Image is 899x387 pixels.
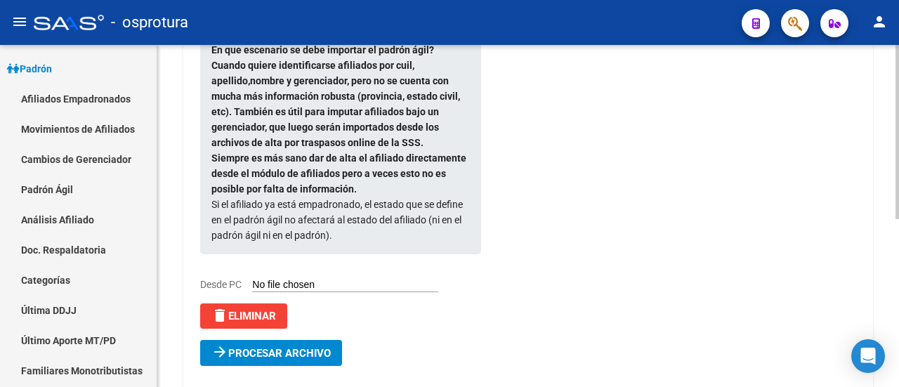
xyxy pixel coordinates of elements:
[200,279,242,290] span: Desde PC
[252,279,438,292] input: Desde PC
[211,310,276,322] span: Eliminar
[211,307,228,324] mat-icon: delete
[871,13,888,30] mat-icon: person
[211,44,460,148] strong: En que escenario se debe importar el padrón ágil? Cuando quiere identificarse afiliados por cuil,...
[200,340,342,366] button: Procesar archivo
[228,347,331,360] span: Procesar archivo
[200,303,287,329] button: Eliminar
[11,13,28,30] mat-icon: menu
[111,7,188,38] span: - osprotura
[211,152,466,195] strong: Siempre es más sano dar de alta el afiliado directamente desde el módulo de afiliados pero a vece...
[851,339,885,373] div: Open Intercom Messenger
[211,343,228,360] mat-icon: arrow_forward
[7,61,52,77] span: Padrón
